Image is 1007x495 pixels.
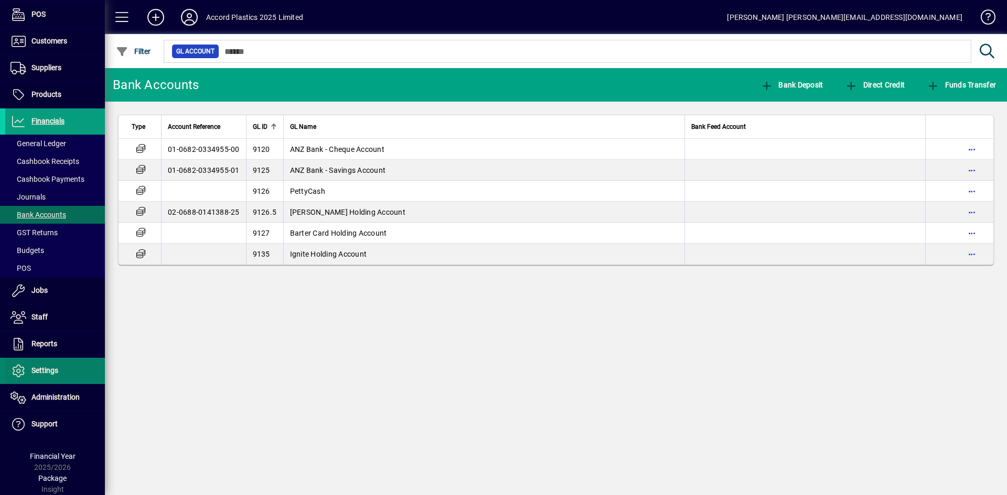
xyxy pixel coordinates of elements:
span: Package [38,474,67,482]
a: General Ledger [5,135,105,152]
span: 9135 [253,250,270,258]
span: Direct Credit [845,81,905,89]
span: Reports [31,339,57,348]
button: More options [963,225,980,241]
a: Bank Accounts [5,206,105,224]
div: GL ID [253,121,277,133]
a: Customers [5,28,105,54]
span: Budgets [10,246,44,255]
div: Type [132,121,155,133]
span: ANZ Bank - Savings Account [290,166,386,174]
span: Bank Feed Account [691,121,746,133]
span: Financial Year [30,452,76,460]
span: Administration [31,393,80,401]
button: Funds Transfer [924,75,999,94]
a: Cashbook Receipts [5,152,105,170]
a: Jobs [5,278,105,304]
span: 9126 [253,187,270,195]
a: Staff [5,304,105,331]
span: Journals [10,193,46,201]
button: More options [963,204,980,221]
a: Settings [5,358,105,384]
button: Direct Credit [842,75,907,94]
span: POS [31,10,46,18]
span: GL Account [176,46,215,57]
a: Reports [5,331,105,357]
a: Administration [5,384,105,411]
div: Bank Feed Account [691,121,919,133]
button: Filter [113,42,154,61]
button: More options [963,246,980,262]
span: 9120 [253,145,270,153]
td: 02-0688-0141388-25 [161,202,246,223]
button: More options [963,141,980,158]
a: POS [5,259,105,277]
span: Financials [31,117,65,125]
span: 9126.5 [253,208,277,216]
div: [PERSON_NAME] [PERSON_NAME][EMAIL_ADDRESS][DOMAIN_NAME] [727,9,962,26]
span: Settings [31,366,58,375]
button: Profile [173,8,206,27]
td: 01-0682-0334955-00 [161,139,246,160]
span: Account Reference [168,121,220,133]
a: Budgets [5,241,105,259]
span: Support [31,420,58,428]
div: Bank Accounts [113,76,199,93]
span: Jobs [31,286,48,294]
span: 9127 [253,229,270,237]
button: More options [963,183,980,200]
span: General Ledger [10,139,66,148]
a: GST Returns [5,224,105,241]
a: Support [5,411,105,437]
span: GL Name [290,121,316,133]
span: Suppliers [31,63,61,72]
a: Suppliers [5,55,105,81]
span: Cashbook Payments [10,175,84,183]
span: GST Returns [10,228,58,237]
span: 9125 [253,166,270,174]
span: Barter Card Holding Account [290,229,387,237]
div: GL Name [290,121,679,133]
span: Bank Accounts [10,211,66,219]
button: Bank Deposit [758,75,826,94]
span: Bank Deposit [760,81,823,89]
span: Ignite Holding Account [290,250,367,258]
span: PettyCash [290,187,325,195]
span: Funds Transfer [927,81,996,89]
span: Cashbook Receipts [10,157,79,166]
span: Products [31,90,61,98]
span: Type [132,121,145,133]
span: POS [10,264,31,272]
a: Cashbook Payments [5,170,105,188]
span: GL ID [253,121,267,133]
a: POS [5,2,105,28]
button: More options [963,162,980,179]
span: ANZ Bank - Cheque Account [290,145,384,153]
button: Add [139,8,173,27]
span: Customers [31,37,67,45]
span: Filter [116,47,151,56]
td: 01-0682-0334955-01 [161,160,246,181]
a: Products [5,82,105,108]
span: Staff [31,313,48,321]
span: [PERSON_NAME] Holding Account [290,208,405,216]
a: Knowledge Base [973,2,994,36]
div: Accord Plastics 2025 Limited [206,9,303,26]
a: Journals [5,188,105,206]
